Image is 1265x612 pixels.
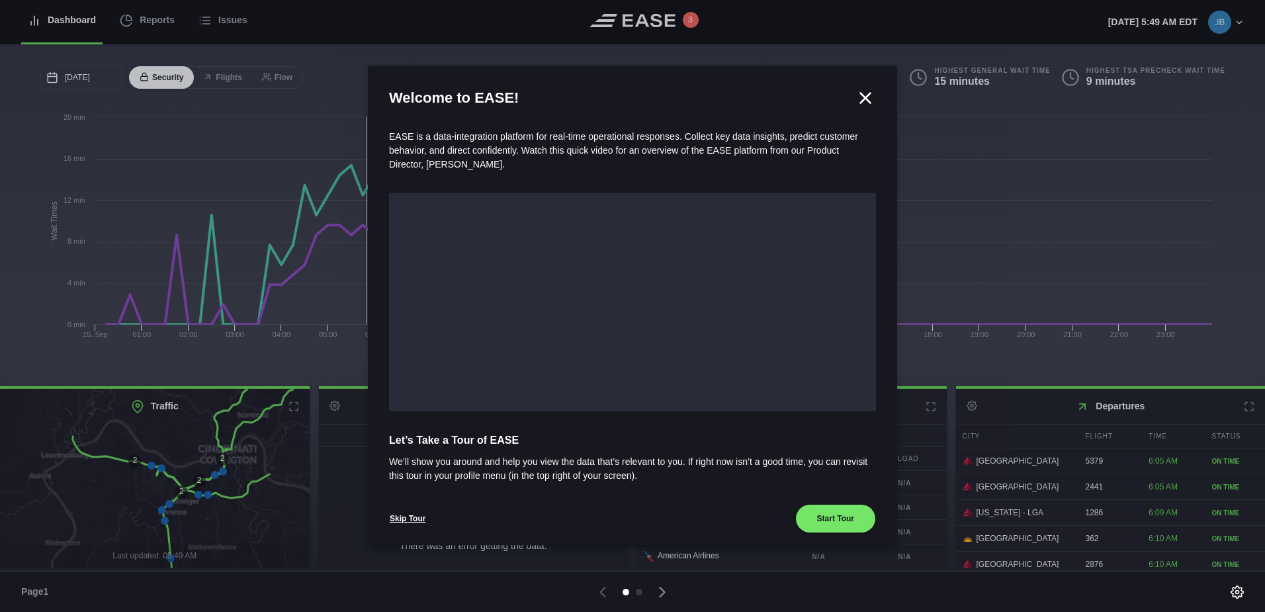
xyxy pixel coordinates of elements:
[389,87,855,109] h2: Welcome to EASE!
[389,504,426,533] button: Skip Tour
[389,131,858,170] span: EASE is a data-integration platform for real-time operational responses. Collect key data insight...
[795,504,876,533] button: Start Tour
[389,193,876,411] iframe: onboarding
[389,433,876,448] span: Let’s Take a Tour of EASE
[21,585,54,599] span: Page 1
[389,455,876,483] span: We’ll show you around and help you view the data that’s relevant to you. If right now isn’t a goo...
